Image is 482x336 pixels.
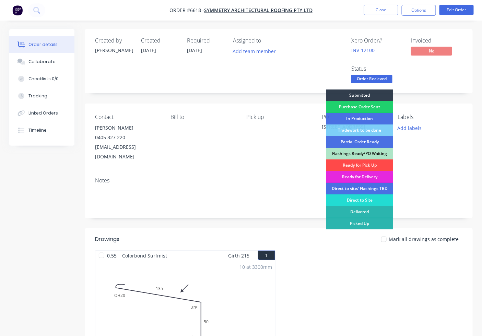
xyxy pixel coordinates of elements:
[326,148,393,159] div: Flashings Ready/PO Waiting
[229,47,280,56] button: Add team member
[326,206,393,218] div: Delivered
[171,114,236,120] div: Bill to
[398,114,462,120] div: Labels
[187,37,225,44] div: Required
[9,105,74,122] button: Linked Orders
[246,114,311,120] div: Pick up
[402,5,436,16] button: Options
[228,251,250,261] span: Girth 215
[95,123,160,133] div: [PERSON_NAME]
[326,136,393,148] div: Partial Order Ready
[233,37,302,44] div: Assigned to
[9,36,74,53] button: Order details
[95,177,462,184] div: Notes
[95,235,119,243] div: Drawings
[326,124,393,136] div: Tradework to be done
[326,171,393,183] div: Ready for Delivery
[28,93,47,99] div: Tracking
[141,37,179,44] div: Created
[351,75,392,83] span: Order Recieved
[389,236,459,243] span: Mark all drawings as complete
[326,218,393,229] div: Picked Up
[258,251,275,260] button: 1
[9,87,74,105] button: Tracking
[28,110,58,116] div: Linked Orders
[95,123,160,161] div: [PERSON_NAME]0405 327 220[EMAIL_ADDRESS][DOMAIN_NAME]
[104,251,119,261] span: 0.55
[9,53,74,70] button: Collaborate
[326,183,393,194] div: Direct to site/ Flashings TBD
[322,114,387,120] div: PO
[240,263,272,271] div: 10 at 3300mm
[9,70,74,87] button: Checklists 0/0
[169,7,204,14] span: Order #6618 -
[326,101,393,113] div: Purchase Order Sent
[95,114,160,120] div: Contact
[411,37,462,44] div: Invoiced
[351,75,392,85] button: Order Recieved
[95,47,133,54] div: [PERSON_NAME]
[326,159,393,171] div: Ready for Pick Up
[204,7,313,14] a: Symmetry Architectural Roofing Pty Ltd
[9,122,74,139] button: Timeline
[326,113,393,124] div: In Production
[351,65,403,72] div: Status
[28,59,56,65] div: Collaborate
[28,76,59,82] div: Checklists 0/0
[141,47,156,53] span: [DATE]
[411,47,452,55] span: No
[95,133,160,142] div: 0405 327 220
[351,37,403,44] div: Xero Order #
[351,47,375,53] a: INV-12100
[95,142,160,161] div: [EMAIL_ADDRESS][DOMAIN_NAME]
[439,5,474,15] button: Edit Order
[12,5,23,15] img: Factory
[28,127,47,133] div: Timeline
[187,47,202,53] span: [DATE]
[119,251,170,261] span: Colorbond Surfmist
[95,37,133,44] div: Created by
[326,89,393,101] div: Submitted
[233,47,280,56] button: Add team member
[28,41,58,48] div: Order details
[322,123,387,133] div: [STREET_ADDRESS]
[394,123,425,132] button: Add labels
[364,5,398,15] button: Close
[326,194,393,206] div: Direct to Site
